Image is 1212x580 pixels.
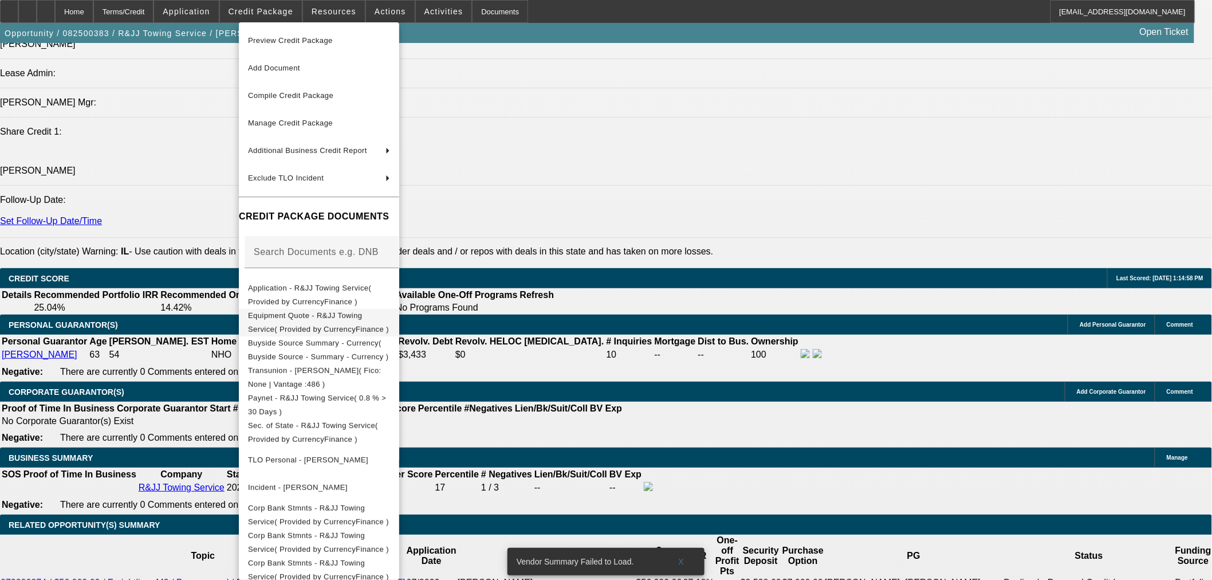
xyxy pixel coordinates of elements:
span: Paynet - R&JJ Towing Service( 0.8 % > 30 Days ) [248,393,386,416]
button: Corp Bank Stmnts - R&JJ Towing Service( Provided by CurrencyFinance ) [239,501,399,528]
span: Corp Bank Stmnts - R&JJ Towing Service( Provided by CurrencyFinance ) [248,503,389,526]
button: Transunion - Coleman, Calvin( Fico: None | Vantage :486 ) [239,363,399,391]
button: TLO Personal - Coleman, Calvin [239,446,399,473]
span: Corp Bank Stmnts - R&JJ Towing Service( Provided by CurrencyFinance ) [248,531,389,553]
span: Sec. of State - R&JJ Towing Service( Provided by CurrencyFinance ) [248,421,378,443]
span: TLO Personal - [PERSON_NAME] [248,455,368,464]
h4: CREDIT PACKAGE DOCUMENTS [239,210,399,224]
span: Add Document [248,64,300,72]
span: Additional Business Credit Report [248,146,367,155]
span: Buyside Source Summary - Currency( Buyside Source - Summary - Currency ) [248,338,388,360]
span: Transunion - [PERSON_NAME]( Fico: None | Vantage :486 ) [248,366,381,388]
mat-label: Search Documents e.g. DNB [254,246,379,256]
span: Compile Credit Package [248,91,333,100]
span: Manage Credit Package [248,119,333,127]
span: Exclude TLO Incident [248,174,324,182]
span: Equipment Quote - R&JJ Towing Service( Provided by CurrencyFinance ) [248,311,389,333]
button: Sec. of State - R&JJ Towing Service( Provided by CurrencyFinance ) [239,418,399,446]
span: Incident - [PERSON_NAME] [248,483,348,491]
button: Buyside Source Summary - Currency( Buyside Source - Summary - Currency ) [239,336,399,363]
span: Preview Credit Package [248,36,333,45]
button: Application - R&JJ Towing Service( Provided by CurrencyFinance ) [239,281,399,308]
span: Application - R&JJ Towing Service( Provided by CurrencyFinance ) [248,283,371,305]
button: Paynet - R&JJ Towing Service( 0.8 % > 30 Days ) [239,391,399,418]
button: Incident - Coleman, Calvin [239,473,399,501]
button: Corp Bank Stmnts - R&JJ Towing Service( Provided by CurrencyFinance ) [239,528,399,556]
button: Equipment Quote - R&JJ Towing Service( Provided by CurrencyFinance ) [239,308,399,336]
